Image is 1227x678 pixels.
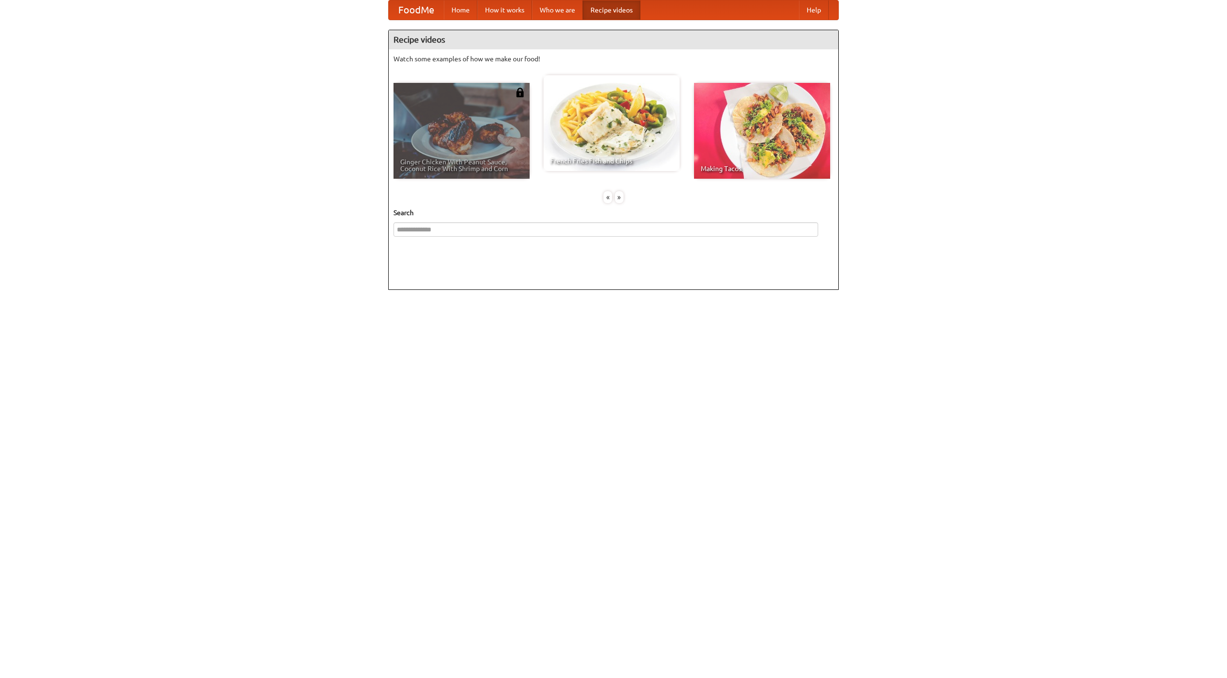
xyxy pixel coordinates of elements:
a: Home [444,0,477,20]
a: Making Tacos [694,83,830,179]
a: French Fries Fish and Chips [544,75,680,171]
span: Making Tacos [701,165,823,172]
div: » [615,191,624,203]
span: French Fries Fish and Chips [550,158,673,164]
a: Who we are [532,0,583,20]
a: Help [799,0,829,20]
img: 483408.png [515,88,525,97]
p: Watch some examples of how we make our food! [394,54,833,64]
h5: Search [394,208,833,218]
h4: Recipe videos [389,30,838,49]
a: Recipe videos [583,0,640,20]
a: FoodMe [389,0,444,20]
a: How it works [477,0,532,20]
div: « [603,191,612,203]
